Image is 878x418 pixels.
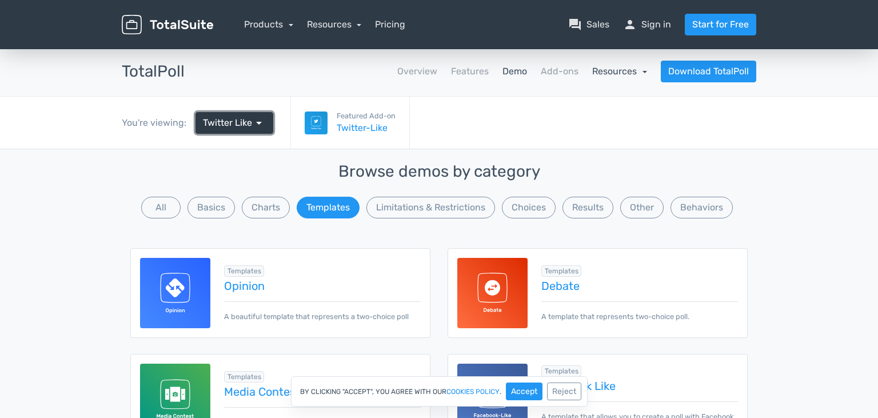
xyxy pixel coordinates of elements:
[685,14,756,35] a: Start for Free
[244,19,293,30] a: Products
[451,65,489,78] a: Features
[122,116,195,130] div: You're viewing:
[130,163,748,181] h3: Browse demos by category
[217,101,242,119] span: Green
[215,73,232,91] span: Red
[224,280,421,292] a: Opinion
[297,197,360,218] button: Templates
[337,121,396,135] a: Twitter-Like
[661,61,756,82] a: Download TotalPoll
[242,197,290,218] button: Charts
[181,128,206,146] div: 8.89%
[181,73,210,91] div: 22.22%
[623,18,637,31] span: person
[176,23,702,37] p: What's your favorite color?
[307,19,362,30] a: Resources
[366,197,495,218] button: Limitations & Restrictions
[541,301,738,322] p: A template that represents two-choice poll.
[592,66,647,77] a: Resources
[210,156,238,174] span: Purple
[181,46,211,64] div: 42.22%
[506,383,542,400] button: Accept
[375,18,405,31] a: Pricing
[252,116,266,130] span: arrow_drop_down
[541,280,738,292] a: Debate
[224,301,421,322] p: A beautiful template that represents a two-choice poll
[547,383,581,400] button: Reject
[541,365,582,377] span: Browse all in Templates
[181,156,206,174] div: 6.67%
[181,101,212,119] div: 20.00%
[541,65,578,78] a: Add-ons
[620,197,664,218] button: Other
[215,46,235,64] span: Blue
[203,116,252,130] span: Twitter Like
[568,18,609,31] a: question_answerSales
[122,15,213,35] img: TotalSuite for WordPress
[140,258,210,328] img: opinion-template-for-totalpoll.svg
[195,112,273,134] a: Twitter Like arrow_drop_down
[562,197,613,218] button: Results
[568,18,582,31] span: question_answer
[224,371,265,383] span: Browse all in Templates
[291,376,588,407] div: By clicking "Accept", you agree with our .
[541,265,582,277] span: Browse all in Templates
[623,18,671,31] a: personSign in
[337,110,396,121] small: Featured Add-on
[305,112,328,134] img: Twitter-Like
[187,197,235,218] button: Basics
[211,128,242,146] span: Orange
[502,197,556,218] button: Choices
[224,265,265,277] span: Browse all in Templates
[502,65,527,78] a: Demo
[446,388,500,395] a: cookies policy
[122,63,185,81] h3: TotalPoll
[671,197,733,218] button: Behaviors
[141,197,181,218] button: All
[397,65,437,78] a: Overview
[457,258,528,328] img: debate-template-for-totalpoll.svg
